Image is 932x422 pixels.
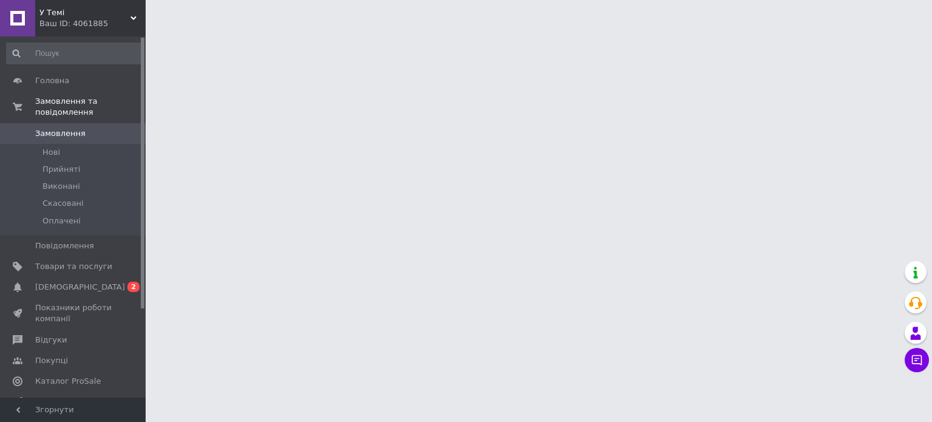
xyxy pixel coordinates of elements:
[6,43,143,64] input: Пошук
[35,96,146,118] span: Замовлення та повідомлення
[905,348,929,372] button: Чат з покупцем
[35,302,112,324] span: Показники роботи компанії
[127,282,140,292] span: 2
[35,282,125,293] span: [DEMOGRAPHIC_DATA]
[39,18,146,29] div: Ваш ID: 4061885
[39,7,130,18] span: У Темі
[35,355,68,366] span: Покупці
[42,147,60,158] span: Нові
[35,75,69,86] span: Головна
[35,240,94,251] span: Повідомлення
[42,164,80,175] span: Прийняті
[35,335,67,345] span: Відгуки
[42,198,84,209] span: Скасовані
[35,128,86,139] span: Замовлення
[35,376,101,387] span: Каталог ProSale
[35,261,112,272] span: Товари та послуги
[42,216,81,226] span: Оплачені
[35,396,77,407] span: Аналітика
[42,181,80,192] span: Виконані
